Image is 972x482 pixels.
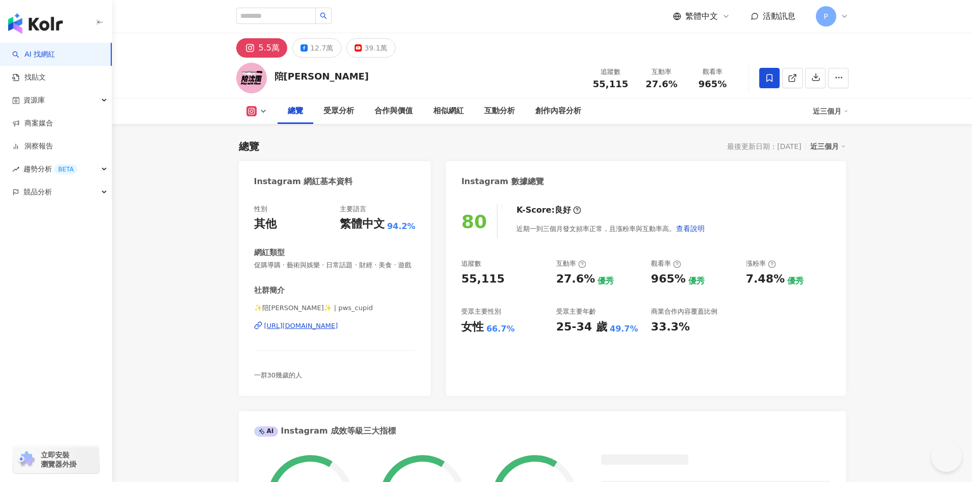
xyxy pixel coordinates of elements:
div: 性別 [254,205,267,214]
a: 找貼文 [12,72,46,83]
a: [URL][DOMAIN_NAME] [254,321,416,331]
div: 優秀 [597,275,614,287]
span: 立即安裝 瀏覽器外掛 [41,450,77,469]
div: 80 [461,211,487,232]
span: 94.2% [387,221,416,232]
div: Instagram 網紅基本資料 [254,176,353,187]
div: 觀看率 [693,67,732,77]
span: rise [12,166,19,173]
span: 資源庫 [23,89,45,112]
span: 繁體中文 [685,11,718,22]
span: 55,115 [593,79,628,89]
div: BETA [54,164,78,174]
a: chrome extension立即安裝 瀏覽器外掛 [13,446,99,473]
a: 洞察報告 [12,141,53,151]
div: 追蹤數 [591,67,630,77]
div: 良好 [555,205,571,216]
span: ✨陪[PERSON_NAME]✨ | pws_cupid [254,303,416,313]
div: 總覽 [288,105,303,117]
div: 女性 [461,319,484,335]
div: 近三個月 [810,140,846,153]
button: 12.7萬 [292,38,341,58]
div: 互動分析 [484,105,515,117]
div: 39.1萬 [364,41,387,55]
div: 其他 [254,216,277,232]
div: [URL][DOMAIN_NAME] [264,321,338,331]
iframe: Help Scout Beacon - Open [931,441,962,472]
div: 5.5萬 [259,41,280,55]
span: 趨勢分析 [23,158,78,181]
div: 漲粉率 [746,259,776,268]
div: 55,115 [461,271,505,287]
div: 主要語言 [340,205,366,214]
div: 受眾主要性別 [461,307,501,316]
div: 陪[PERSON_NAME] [275,70,369,83]
span: 查看說明 [676,224,705,233]
div: 總覽 [239,139,259,154]
span: 促購導購 · 藝術與娛樂 · 日常話題 · 財經 · 美食 · 遊戲 [254,261,416,270]
span: search [320,12,327,19]
div: 追蹤數 [461,259,481,268]
div: AI [254,426,279,437]
div: 66.7% [486,323,515,335]
div: 相似網紅 [433,105,464,117]
div: 受眾分析 [323,105,354,117]
div: 優秀 [787,275,804,287]
a: searchAI 找網紅 [12,49,55,60]
span: P [824,11,828,22]
div: 近三個月 [813,103,849,119]
div: 12.7萬 [310,41,333,55]
div: K-Score : [516,205,581,216]
div: 33.3% [651,319,690,335]
div: 互動率 [642,67,681,77]
div: 965% [651,271,686,287]
div: 27.6% [556,271,595,287]
span: 一群30幾歲的人 [254,371,303,379]
div: Instagram 成效等級三大指標 [254,425,396,437]
div: 合作與價值 [375,105,413,117]
div: 繁體中文 [340,216,385,232]
button: 5.5萬 [236,38,287,58]
span: 27.6% [645,79,677,89]
span: 活動訊息 [763,11,795,21]
button: 39.1萬 [346,38,395,58]
div: 優秀 [688,275,705,287]
div: 網紅類型 [254,247,285,258]
img: KOL Avatar [236,63,267,93]
div: 最後更新日期：[DATE] [727,142,801,150]
img: chrome extension [16,451,36,468]
a: 商案媒合 [12,118,53,129]
div: 創作內容分析 [535,105,581,117]
div: 觀看率 [651,259,681,268]
img: logo [8,13,63,34]
div: 49.7% [610,323,638,335]
div: 社群簡介 [254,285,285,296]
div: Instagram 數據總覽 [461,176,544,187]
div: 7.48% [746,271,785,287]
span: 965% [699,79,727,89]
button: 查看說明 [676,218,705,239]
div: 商業合作內容覆蓋比例 [651,307,717,316]
div: 受眾主要年齡 [556,307,596,316]
div: 近期一到三個月發文頻率正常，且漲粉率與互動率高。 [516,218,705,239]
div: 互動率 [556,259,586,268]
div: 25-34 歲 [556,319,607,335]
span: 競品分析 [23,181,52,204]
